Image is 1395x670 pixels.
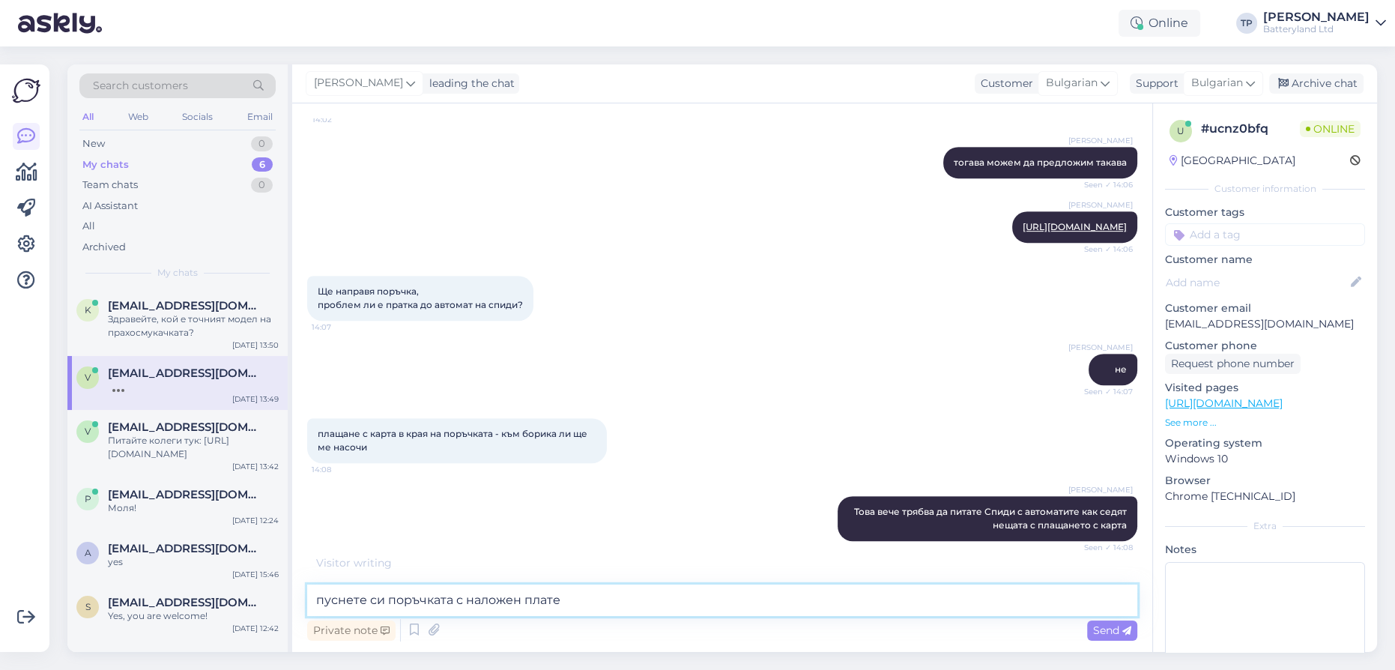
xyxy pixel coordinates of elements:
div: 0 [251,136,273,151]
input: Add a tag [1165,223,1365,246]
a: [PERSON_NAME]Batteryland Ltd [1263,11,1386,35]
div: yes [108,555,279,569]
div: AI Assistant [82,199,138,214]
input: Add name [1166,274,1348,291]
div: [DATE] 13:50 [232,339,279,351]
span: 14:07 [312,322,368,333]
span: Seen ✓ 14:06 [1077,244,1133,255]
div: Email [244,107,276,127]
div: Visitor writing [307,555,1137,571]
div: [DATE] 15:46 [232,569,279,580]
span: 14:08 [312,464,368,475]
div: Archived [82,240,126,255]
a: [URL][DOMAIN_NAME] [1023,221,1127,232]
div: Yes, you are welcome! [108,609,279,623]
div: My chats [82,157,129,172]
span: Bulgarian [1046,75,1098,91]
div: New [82,136,105,151]
div: # ucnz0bfq [1201,120,1300,138]
p: Chrome [TECHNICAL_ID] [1165,489,1365,504]
div: TP [1236,13,1257,34]
span: a [85,547,91,558]
div: Customer information [1165,182,1365,196]
span: My chats [157,266,198,280]
div: Online [1119,10,1200,37]
span: Seen ✓ 14:06 [1077,179,1133,190]
span: не [1115,363,1127,375]
div: Request phone number [1165,354,1301,374]
a: [URL][DOMAIN_NAME] [1165,396,1283,410]
div: All [79,107,97,127]
div: Private note [307,621,396,641]
div: [DATE] 12:42 [232,623,279,634]
span: valbg69@abv.bg [108,366,264,380]
span: плащане с карта в края на поръчката - към борика ли ще ме насочи [318,428,590,453]
p: Customer tags [1165,205,1365,220]
textarea: пуснете си поръчката с наложен плате [307,585,1137,616]
div: Socials [179,107,216,127]
div: Customer [975,76,1033,91]
span: тогава можем да предложим такава [954,157,1127,168]
p: Notes [1165,542,1365,558]
span: [PERSON_NAME] [1068,342,1133,353]
p: Customer phone [1165,338,1365,354]
div: Extra [1165,519,1365,533]
span: aalbalat@gmail.com [108,542,264,555]
span: u [1177,125,1184,136]
span: k [85,304,91,316]
span: s [85,601,91,612]
div: Питайте колеги тук: [URL][DOMAIN_NAME] [108,434,279,461]
div: Batteryland Ltd [1263,23,1370,35]
div: [DATE] 12:24 [232,515,279,526]
p: Browser [1165,473,1365,489]
span: 14:02 [312,114,369,125]
div: Support [1130,76,1178,91]
div: [PERSON_NAME] [1263,11,1370,23]
span: [PERSON_NAME] [1068,484,1133,495]
div: [DATE] 13:49 [232,393,279,405]
div: Web [125,107,151,127]
span: p_tzonev@abv.bg [108,488,264,501]
span: Search customers [93,78,188,94]
p: Windows 10 [1165,451,1365,467]
span: v [85,426,91,437]
div: leading the chat [423,76,515,91]
p: Visited pages [1165,380,1365,396]
span: v.mateev@stimex.bg [108,420,264,434]
div: 6 [252,157,273,172]
span: [PERSON_NAME] [1068,199,1133,211]
span: [PERSON_NAME] [1068,135,1133,146]
span: Send [1093,624,1131,637]
span: Seen ✓ 14:08 [1077,542,1133,553]
div: Моля! [108,501,279,515]
p: Customer name [1165,252,1365,268]
p: Customer email [1165,301,1365,316]
div: [DATE] 13:42 [232,461,279,472]
div: All [82,219,95,234]
div: Здравейте, кой е точният модел на прахосмукачката? [108,313,279,339]
span: p [85,493,91,504]
span: Online [1300,121,1361,137]
span: [PERSON_NAME] [314,75,403,91]
p: See more ... [1165,416,1365,429]
div: Archive chat [1269,73,1364,94]
span: karamanlievtoni@gmail.com [108,299,264,313]
p: Operating system [1165,435,1365,451]
span: Това вече трябва да питате Спиди с автоматите как седят нещата с плащането с карта [854,506,1129,531]
span: Bulgarian [1191,75,1243,91]
span: Ще направя поръчка, проблем ли е пратка до автомат на спиди? [318,286,523,310]
span: v [85,372,91,383]
span: Seen ✓ 14:07 [1077,386,1133,397]
p: [EMAIL_ADDRESS][DOMAIN_NAME] [1165,316,1365,332]
span: samifilip19@gamil.com [108,596,264,609]
div: 0 [251,178,273,193]
img: Askly Logo [12,76,40,105]
div: [GEOGRAPHIC_DATA] [1169,153,1295,169]
div: Team chats [82,178,138,193]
